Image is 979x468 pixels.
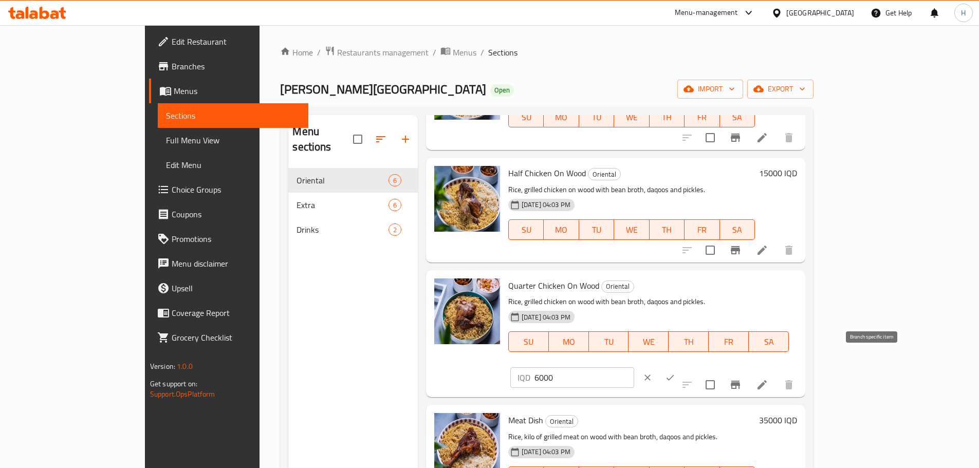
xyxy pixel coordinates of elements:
[389,174,401,186] div: items
[440,46,476,59] a: Menus
[177,360,193,373] span: 1.0.0
[389,176,401,185] span: 6
[759,413,797,427] h6: 35000 IQD
[150,360,175,373] span: Version:
[518,371,530,384] p: IQD
[723,372,748,397] button: Branch-specific-item
[172,35,300,48] span: Edit Restaurant
[720,219,755,240] button: SA
[724,110,751,125] span: SA
[481,46,484,59] li: /
[158,103,308,128] a: Sections
[593,334,625,349] span: TU
[166,159,300,171] span: Edit Menu
[518,200,575,210] span: [DATE] 04:03 PM
[288,217,417,242] div: Drinks2
[508,165,586,181] span: Half Chicken On Wood
[756,132,768,144] a: Edit menu item
[685,107,720,127] button: FR
[297,223,388,236] div: Drinks
[158,128,308,153] a: Full Menu View
[288,164,417,246] nav: Menu sections
[961,7,966,18] span: H
[601,280,634,293] div: Oriental
[747,80,814,99] button: export
[172,60,300,72] span: Branches
[518,312,575,322] span: [DATE] 04:03 PM
[589,331,629,352] button: TU
[149,301,308,325] a: Coverage Report
[724,222,751,237] span: SA
[548,110,575,125] span: MO
[508,107,544,127] button: SU
[759,166,797,180] h6: 15000 IQD
[172,233,300,245] span: Promotions
[280,78,486,101] span: [PERSON_NAME][GEOGRAPHIC_DATA]
[650,107,685,127] button: TH
[149,251,308,276] a: Menu disclaimer
[389,223,401,236] div: items
[544,219,579,240] button: MO
[172,307,300,319] span: Coverage Report
[534,367,634,388] input: Please enter price
[689,110,716,125] span: FR
[149,79,308,103] a: Menus
[150,387,215,401] a: Support.OpsPlatform
[583,110,611,125] span: TU
[602,280,634,292] span: Oriental
[673,334,705,349] span: TH
[508,295,789,308] p: Rice, grilled chicken on wood with bean broth, daqoos and pickles.
[659,366,681,389] button: ok
[669,331,709,352] button: TH
[280,46,814,59] nav: breadcrumb
[777,372,801,397] button: delete
[347,128,368,150] span: Select all sections
[368,127,393,152] span: Sort sections
[149,325,308,350] a: Grocery Checklist
[755,83,805,96] span: export
[629,331,669,352] button: WE
[699,239,721,261] span: Select to update
[549,331,589,352] button: MO
[513,110,540,125] span: SU
[158,153,308,177] a: Edit Menu
[172,331,300,344] span: Grocery Checklist
[297,174,388,186] span: Oriental
[720,107,755,127] button: SA
[174,85,300,97] span: Menus
[292,124,353,155] h2: Menu sections
[172,208,300,220] span: Coupons
[618,222,645,237] span: WE
[545,415,578,427] div: Oriental
[579,219,615,240] button: TU
[777,125,801,150] button: delete
[488,46,518,59] span: Sections
[172,257,300,270] span: Menu disclaimer
[172,183,300,196] span: Choice Groups
[633,334,664,349] span: WE
[150,377,197,390] span: Get support on:
[325,46,429,59] a: Restaurants management
[508,278,599,293] span: Quarter Chicken On Wood
[297,199,388,211] span: Extra
[337,46,429,59] span: Restaurants management
[389,200,401,210] span: 6
[723,238,748,263] button: Branch-specific-item
[508,183,755,196] p: Rice, grilled chicken on wood with bean broth, daqoos and pickles.
[713,334,745,349] span: FR
[689,222,716,237] span: FR
[453,46,476,59] span: Menus
[654,110,681,125] span: TH
[650,219,685,240] button: TH
[166,134,300,146] span: Full Menu View
[288,193,417,217] div: Extra6
[172,282,300,294] span: Upsell
[588,169,620,180] span: Oriental
[553,334,585,349] span: MO
[618,110,645,125] span: WE
[389,225,401,235] span: 2
[513,222,540,237] span: SU
[149,177,308,202] a: Choice Groups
